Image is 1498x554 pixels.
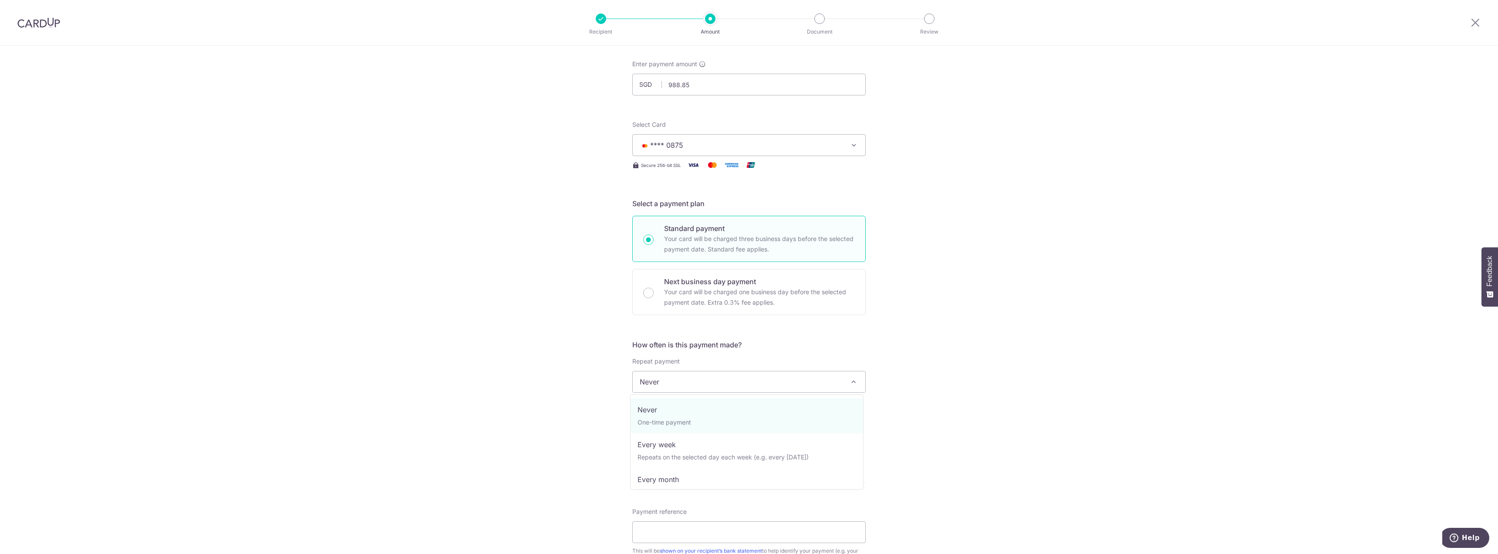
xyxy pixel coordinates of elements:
h5: How often is this payment made? [632,340,866,350]
img: MASTERCARD [640,143,650,149]
span: Secure 256-bit SSL [641,162,681,169]
p: Your card will be charged three business days before the selected payment date. Standard fee appl... [664,234,855,255]
p: Every month [638,474,856,485]
img: Mastercard [704,160,721,170]
span: Never [632,371,866,393]
span: Feedback [1486,256,1494,286]
span: SGD [639,80,662,89]
img: American Express [723,160,740,170]
img: Union Pay [742,160,759,170]
p: Every week [638,439,856,450]
button: Feedback - Show survey [1481,247,1498,306]
img: Visa [685,160,702,170]
small: One-time payment [638,418,691,426]
label: Repeat payment [632,357,680,366]
a: shown on your recipient’s bank statement [660,547,762,554]
p: Document [787,27,852,36]
span: Never [633,371,865,392]
p: Next business day payment [664,276,855,287]
p: Recipient [569,27,633,36]
p: Standard payment [664,223,855,234]
input: 0.00 [632,74,866,95]
span: Enter payment amount [632,60,697,68]
p: Never [638,404,856,415]
p: Amount [678,27,742,36]
img: CardUp [17,17,60,28]
iframe: Opens a widget where you can find more information [1442,528,1489,550]
span: Payment reference [632,507,687,516]
h5: Select a payment plan [632,198,866,209]
p: Review [897,27,962,36]
small: Repeats on the selected day each week (e.g. every [DATE]) [638,453,809,461]
span: translation missing: en.payables.payment_networks.credit_card.summary.labels.select_card [632,121,666,128]
p: Your card will be charged one business day before the selected payment date. Extra 0.3% fee applies. [664,287,855,308]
